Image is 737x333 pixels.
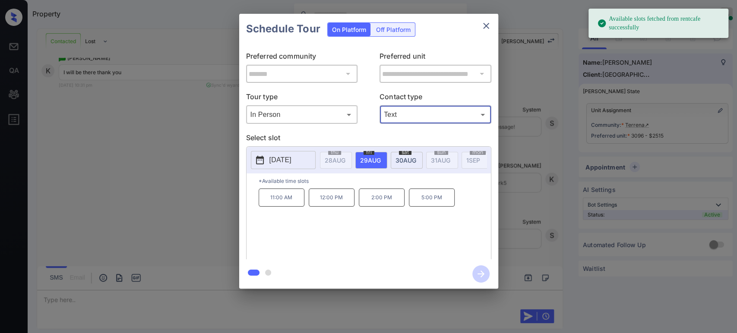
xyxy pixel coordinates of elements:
[395,157,416,164] span: 30 AUG
[391,152,423,169] div: date-select
[409,188,455,207] p: 5:00 PM
[259,188,304,207] p: 11:00 AM
[355,152,387,169] div: date-select
[309,188,354,207] p: 12:00 PM
[269,155,291,165] p: [DATE]
[399,150,411,155] span: sat
[251,151,316,169] button: [DATE]
[382,107,489,122] div: Text
[597,11,721,35] div: Available slots fetched from rentcafe successfully
[467,263,495,285] button: btn-next
[359,188,405,207] p: 2:00 PM
[360,157,381,164] span: 29 AUG
[246,51,358,65] p: Preferred community
[246,132,491,146] p: Select slot
[239,14,327,44] h2: Schedule Tour
[380,91,491,105] p: Contact type
[372,23,415,36] div: Off Platform
[328,23,370,36] div: On Platform
[259,173,491,188] p: *Available time slots
[246,91,358,105] p: Tour type
[248,107,356,122] div: In Person
[478,17,495,35] button: close
[364,150,374,155] span: fri
[380,51,491,65] p: Preferred unit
